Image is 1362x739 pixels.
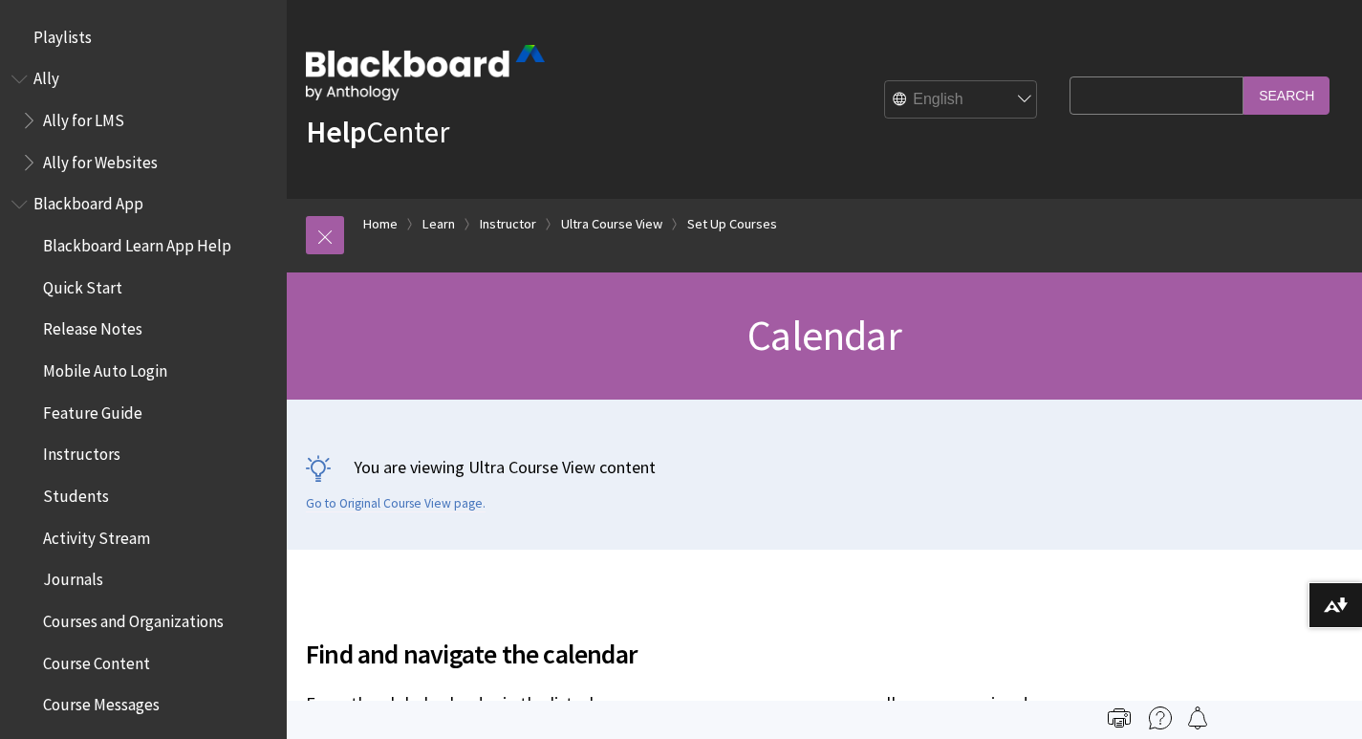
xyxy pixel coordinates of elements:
[43,104,124,130] span: Ally for LMS
[43,439,120,465] span: Instructors
[561,212,662,236] a: Ultra Course View
[43,355,167,380] span: Mobile Auto Login
[306,113,449,151] a: HelpCenter
[43,564,103,590] span: Journals
[1149,706,1172,729] img: More help
[306,455,1343,479] p: You are viewing Ultra Course View content
[43,314,142,339] span: Release Notes
[43,272,122,297] span: Quick Start
[33,21,92,47] span: Playlists
[43,689,160,715] span: Course Messages
[43,647,150,673] span: Course Content
[687,212,777,236] a: Set Up Courses
[1243,76,1330,114] input: Search
[422,212,455,236] a: Learn
[11,21,275,54] nav: Book outline for Playlists
[480,212,536,236] a: Instructor
[33,188,143,214] span: Blackboard App
[747,309,901,361] span: Calendar
[885,81,1038,120] select: Site Language Selector
[43,229,231,255] span: Blackboard Learn App Help
[1186,706,1209,729] img: Follow this page
[43,397,142,423] span: Feature Guide
[33,63,59,89] span: Ally
[306,45,545,100] img: Blackboard by Anthology
[11,63,275,179] nav: Book outline for Anthology Ally Help
[43,605,224,631] span: Courses and Organizations
[363,212,398,236] a: Home
[43,480,109,506] span: Students
[306,634,1060,674] span: Find and navigate the calendar
[1108,706,1131,729] img: Print
[43,146,158,172] span: Ally for Websites
[306,495,486,512] a: Go to Original Course View page.
[306,113,366,151] strong: Help
[43,522,150,548] span: Activity Stream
